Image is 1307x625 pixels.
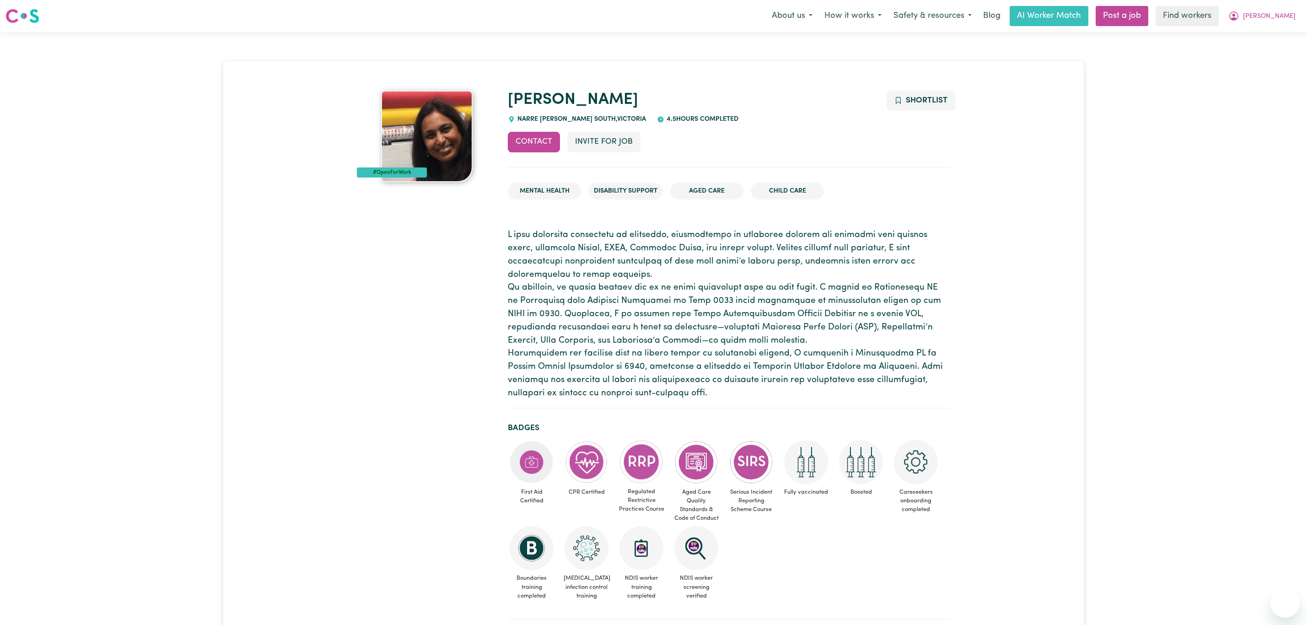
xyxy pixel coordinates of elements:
img: CS Academy: Introduction to NDIS Worker Training course completed [619,526,663,570]
img: CS Academy: Careseekers Onboarding course completed [894,440,938,484]
iframe: Button to launch messaging window, conversation in progress [1270,588,1300,618]
span: Boundaries training completed [508,570,555,604]
li: Child care [751,183,824,200]
a: AI Worker Match [1010,6,1088,26]
a: Find workers [1156,6,1219,26]
li: Mental Health [508,183,581,200]
li: Aged Care [670,183,743,200]
img: CS Academy: Aged Care Quality Standards & Code of Conduct course completed [674,440,718,484]
img: Care and support worker has received booster dose of COVID-19 vaccination [839,440,883,484]
span: Regulated Restrictive Practices Course [618,484,665,517]
button: About us [766,6,818,26]
button: Contact [508,132,560,152]
span: NARRE [PERSON_NAME] SOUTH , Victoria [515,116,646,123]
img: Care and support worker has completed First Aid Certification [510,440,554,484]
img: CS Academy: Regulated Restrictive Practices course completed [619,440,663,484]
button: Invite for Job [567,132,640,152]
img: CS Academy: Serious Incident Reporting Scheme course completed [729,440,773,484]
a: Stella's profile picture'#OpenForWork [357,91,497,182]
li: Disability Support [588,183,663,200]
button: Safety & resources [887,6,978,26]
button: Add to shortlist [887,91,956,111]
div: #OpenForWork [357,167,427,178]
span: [PERSON_NAME] [1243,11,1296,22]
span: Serious Incident Reporting Scheme Course [727,484,775,518]
button: My Account [1222,6,1302,26]
img: CS Academy: Boundaries in care and support work course completed [510,526,554,570]
img: Careseekers logo [5,8,39,24]
a: Blog [978,6,1006,26]
a: [PERSON_NAME] [508,92,638,108]
span: [MEDICAL_DATA] infection control training [563,570,610,604]
span: Careseekers onboarding completed [892,484,940,518]
h2: Badges [508,423,950,433]
p: L ipsu dolorsita consectetu ad elitseddo, eiusmodtempo in utlaboree dolorem ali enimadmi veni qui... [508,229,950,400]
span: CPR Certified [563,484,610,500]
span: Shortlist [906,97,947,104]
button: How it works [818,6,887,26]
img: Care and support worker has received 2 doses of COVID-19 vaccine [784,440,828,484]
span: NDIS worker screening verified [672,570,720,604]
img: Stella [381,91,473,182]
span: NDIS worker training completed [618,570,665,604]
span: First Aid Certified [508,484,555,509]
img: NDIS Worker Screening Verified [674,526,718,570]
span: 4.5 hours completed [664,116,738,123]
span: Fully vaccinated [782,484,830,500]
img: Care and support worker has completed CPR Certification [565,440,608,484]
img: CS Academy: COVID-19 Infection Control Training course completed [565,526,608,570]
span: Boosted [837,484,885,500]
a: Careseekers logo [5,5,39,27]
span: Aged Care Quality Standards & Code of Conduct [672,484,720,527]
a: Post a job [1096,6,1148,26]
